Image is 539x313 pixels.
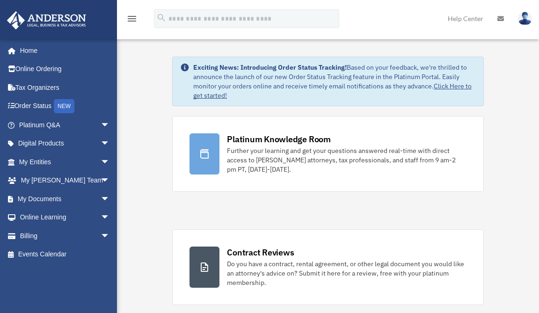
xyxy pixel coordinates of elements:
a: Billingarrow_drop_down [7,226,124,245]
a: Home [7,41,119,60]
span: arrow_drop_down [101,208,119,227]
a: Tax Organizers [7,78,124,97]
a: Click Here to get started! [193,82,472,100]
div: Platinum Knowledge Room [227,133,331,145]
div: Based on your feedback, we're thrilled to announce the launch of our new Order Status Tracking fe... [193,63,476,100]
span: arrow_drop_down [101,134,119,153]
span: arrow_drop_down [101,171,119,190]
a: Platinum Knowledge Room Further your learning and get your questions answered real-time with dire... [172,116,484,192]
span: arrow_drop_down [101,153,119,172]
span: arrow_drop_down [101,189,119,209]
a: Online Learningarrow_drop_down [7,208,124,227]
i: menu [126,13,138,24]
a: Order StatusNEW [7,97,124,116]
a: Digital Productsarrow_drop_down [7,134,124,153]
a: menu [126,16,138,24]
a: Contract Reviews Do you have a contract, rental agreement, or other legal document you would like... [172,229,484,305]
img: Anderson Advisors Platinum Portal [4,11,89,29]
div: Further your learning and get your questions answered real-time with direct access to [PERSON_NAM... [227,146,466,174]
a: My Documentsarrow_drop_down [7,189,124,208]
img: User Pic [518,12,532,25]
div: NEW [54,99,74,113]
a: Online Ordering [7,60,124,79]
a: My Entitiesarrow_drop_down [7,153,124,171]
span: arrow_drop_down [101,116,119,135]
a: Platinum Q&Aarrow_drop_down [7,116,124,134]
a: My [PERSON_NAME] Teamarrow_drop_down [7,171,124,190]
a: Events Calendar [7,245,124,264]
div: Do you have a contract, rental agreement, or other legal document you would like an attorney's ad... [227,259,466,287]
div: Contract Reviews [227,247,294,258]
i: search [156,13,167,23]
span: arrow_drop_down [101,226,119,246]
strong: Exciting News: Introducing Order Status Tracking! [193,63,347,72]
